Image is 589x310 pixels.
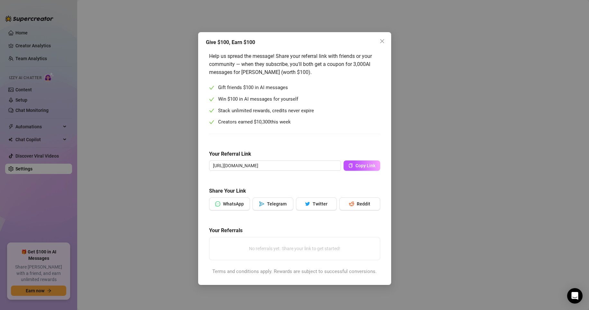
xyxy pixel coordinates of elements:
[377,36,387,46] button: Close
[349,201,354,206] span: reddit
[380,39,385,44] span: close
[305,201,310,206] span: twitter
[218,84,288,92] span: Gift friends $100 in AI messages
[209,227,380,234] h5: Your Referrals
[209,187,380,195] h5: Share Your Link
[218,107,314,115] span: Stack unlimited rewards, credits never expire
[344,160,380,171] button: Copy Link
[339,197,380,210] button: redditReddit
[209,85,214,90] span: check
[348,163,353,168] span: copy
[209,268,380,276] div: Terms and conditions apply. Rewards are subject to successful conversions.
[209,150,380,158] h5: Your Referral Link
[212,240,377,257] div: No referrals yet. Share your link to get started!
[253,197,293,210] button: sendTelegram
[377,39,387,44] span: Close
[209,108,214,113] span: check
[567,288,583,304] div: Open Intercom Messenger
[209,52,380,76] div: Help us spread the message! Share your referral link with friends or your community — when they s...
[313,201,327,206] span: Twitter
[209,120,214,125] span: check
[218,118,291,126] span: Creators earned $ this week
[209,97,214,102] span: check
[267,201,287,206] span: Telegram
[296,197,337,210] button: twitterTwitter
[215,201,220,206] span: message
[218,96,298,103] span: Win $100 in AI messages for yourself
[209,197,250,210] button: messageWhatsApp
[355,163,375,168] span: Copy Link
[206,39,383,46] div: Give $100, Earn $100
[223,201,244,206] span: WhatsApp
[357,201,370,206] span: Reddit
[259,201,264,206] span: send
